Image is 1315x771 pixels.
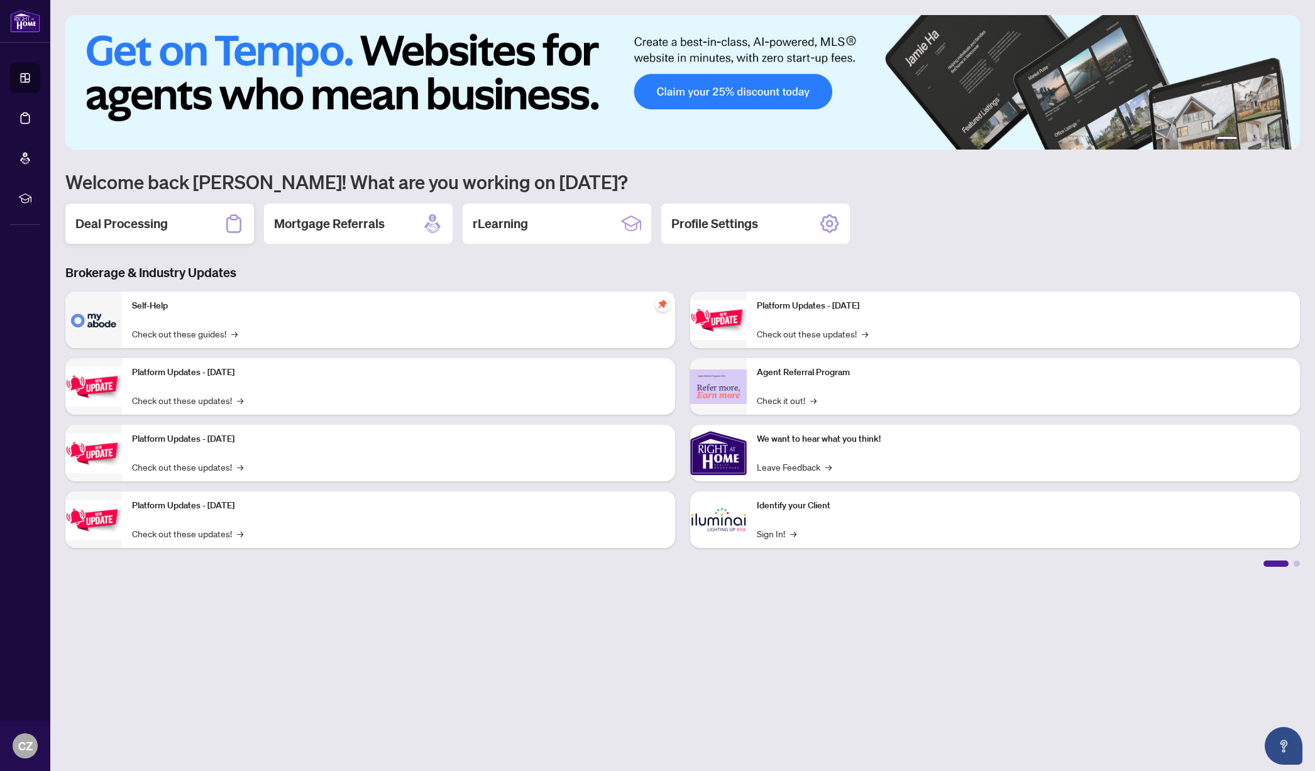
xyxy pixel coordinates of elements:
[65,15,1300,150] img: Slide 0
[825,460,832,474] span: →
[132,366,665,380] p: Platform Updates - [DATE]
[132,499,665,513] p: Platform Updates - [DATE]
[810,393,817,407] span: →
[862,327,868,341] span: →
[65,367,122,407] img: Platform Updates - September 16, 2025
[132,432,665,446] p: Platform Updates - [DATE]
[237,460,243,474] span: →
[237,527,243,540] span: →
[65,264,1300,282] h3: Brokerage & Industry Updates
[274,215,385,232] h2: Mortgage Referrals
[65,434,122,473] img: Platform Updates - July 21, 2025
[10,9,40,33] img: logo
[1272,137,1277,142] button: 5
[757,327,868,341] a: Check out these updates!→
[18,737,33,755] span: CZ
[757,460,832,474] a: Leave Feedback→
[1242,137,1247,142] button: 2
[132,393,243,407] a: Check out these updates!→
[690,491,747,548] img: Identify your Client
[1217,137,1237,142] button: 1
[757,299,1290,313] p: Platform Updates - [DATE]
[132,527,243,540] a: Check out these updates!→
[1265,727,1302,765] button: Open asap
[757,432,1290,446] p: We want to hear what you think!
[1262,137,1267,142] button: 4
[690,425,747,481] img: We want to hear what you think!
[757,366,1290,380] p: Agent Referral Program
[132,460,243,474] a: Check out these updates!→
[132,299,665,313] p: Self-Help
[1282,137,1287,142] button: 6
[473,215,528,232] h2: rLearning
[237,393,243,407] span: →
[65,292,122,348] img: Self-Help
[655,297,670,312] span: pushpin
[690,300,747,340] img: Platform Updates - June 23, 2025
[690,369,747,404] img: Agent Referral Program
[757,499,1290,513] p: Identify your Client
[75,215,168,232] h2: Deal Processing
[65,500,122,540] img: Platform Updates - July 8, 2025
[671,215,758,232] h2: Profile Settings
[790,527,796,540] span: →
[132,327,238,341] a: Check out these guides!→
[1252,137,1257,142] button: 3
[231,327,238,341] span: →
[757,527,796,540] a: Sign In!→
[757,393,817,407] a: Check it out!→
[65,170,1300,194] h1: Welcome back [PERSON_NAME]! What are you working on [DATE]?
